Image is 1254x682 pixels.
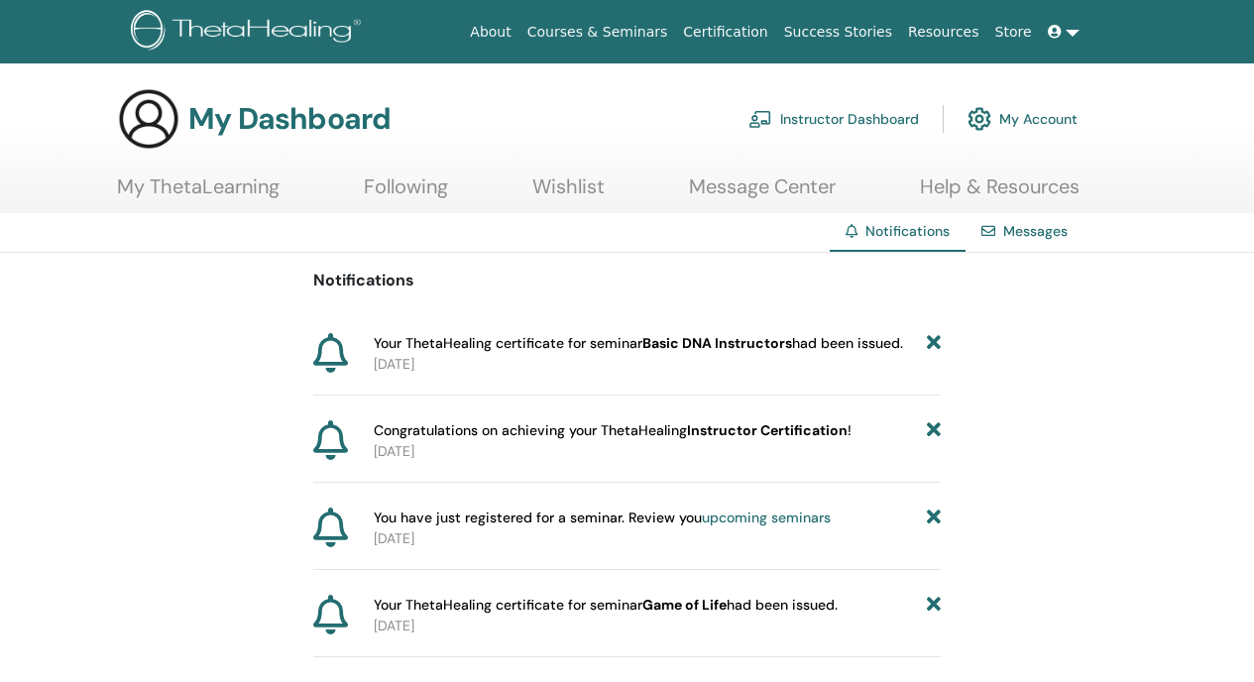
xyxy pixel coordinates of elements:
p: Notifications [313,269,941,292]
a: Store [987,14,1040,51]
p: [DATE] [374,616,941,636]
a: My ThetaLearning [117,174,280,213]
p: [DATE] [374,441,941,462]
img: cog.svg [968,102,991,136]
img: generic-user-icon.jpg [117,87,180,151]
span: Notifications [865,222,950,240]
a: Wishlist [532,174,605,213]
a: Courses & Seminars [519,14,676,51]
a: upcoming seminars [702,509,831,526]
b: Basic DNA Instructors [642,334,792,352]
b: Game of Life [642,596,727,614]
span: Your ThetaHealing certificate for seminar had been issued. [374,595,838,616]
span: Your ThetaHealing certificate for seminar had been issued. [374,333,903,354]
a: About [462,14,518,51]
img: logo.png [131,10,368,55]
h3: My Dashboard [188,101,391,137]
a: Success Stories [776,14,900,51]
a: Following [364,174,448,213]
span: Congratulations on achieving your ThetaHealing ! [374,420,852,441]
a: Resources [900,14,987,51]
p: [DATE] [374,354,941,375]
a: Instructor Dashboard [748,97,919,141]
a: Certification [675,14,775,51]
b: Instructor Certification [687,421,848,439]
p: [DATE] [374,528,941,549]
a: Messages [1003,222,1068,240]
img: chalkboard-teacher.svg [748,110,772,128]
span: You have just registered for a seminar. Review you [374,508,831,528]
a: My Account [968,97,1078,141]
a: Help & Resources [920,174,1080,213]
a: Message Center [689,174,836,213]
